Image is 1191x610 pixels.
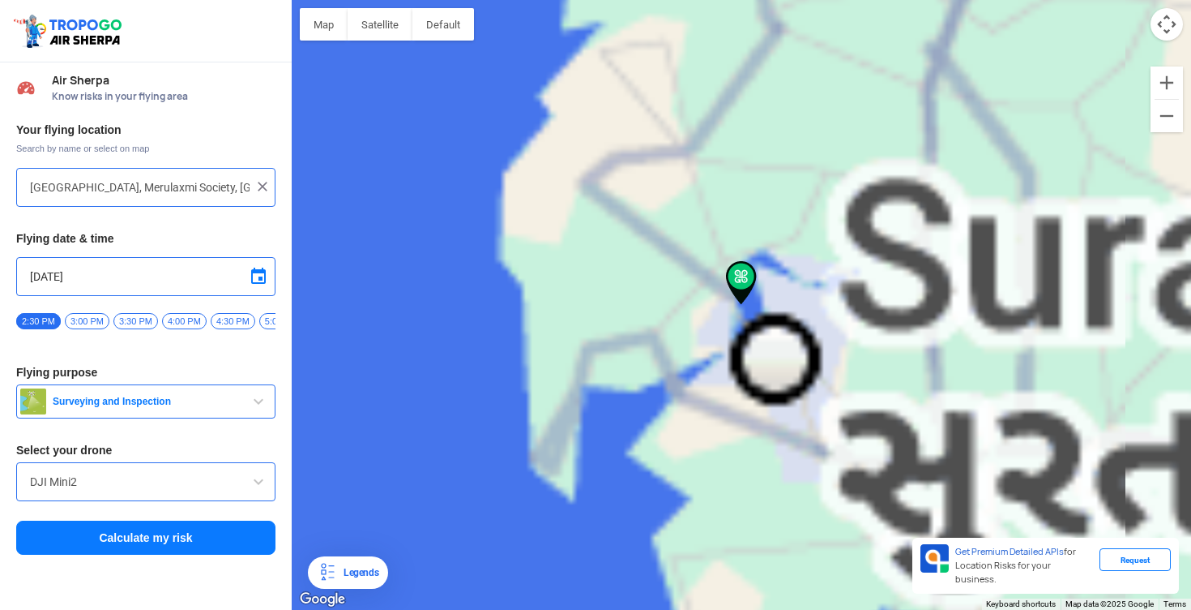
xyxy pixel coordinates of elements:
[986,599,1056,610] button: Keyboard shortcuts
[259,313,304,329] span: 5:00 PM
[318,563,337,582] img: Legends
[16,521,275,555] button: Calculate my risk
[1150,8,1183,41] button: Map camera controls
[46,395,249,408] span: Surveying and Inspection
[30,472,262,492] input: Search by name or Brand
[348,8,412,41] button: Show satellite imagery
[16,384,275,419] button: Surveying and Inspection
[1150,100,1183,132] button: Zoom out
[113,313,158,329] span: 3:30 PM
[920,544,949,573] img: Premium APIs
[52,90,275,103] span: Know risks in your flying area
[16,142,275,155] span: Search by name or select on map
[955,546,1064,557] span: Get Premium Detailed APIs
[65,313,109,329] span: 3:00 PM
[12,12,127,49] img: ic_tgdronemaps.svg
[16,313,61,329] span: 2:30 PM
[16,124,275,135] h3: Your flying location
[254,178,271,195] img: ic_close.png
[30,267,262,286] input: Select Date
[296,589,349,610] a: Open this area in Google Maps (opens a new window)
[16,78,36,97] img: Risk Scores
[16,445,275,456] h3: Select your drone
[1099,548,1171,571] div: Request
[211,313,255,329] span: 4:30 PM
[296,589,349,610] img: Google
[162,313,207,329] span: 4:00 PM
[30,178,250,197] input: Search your flying location
[337,563,378,582] div: Legends
[1065,599,1154,608] span: Map data ©2025 Google
[52,74,275,87] span: Air Sherpa
[1150,67,1183,99] button: Zoom in
[949,544,1099,587] div: for Location Risks for your business.
[16,233,275,244] h3: Flying date & time
[20,389,46,415] img: survey.png
[300,8,348,41] button: Show street map
[16,367,275,378] h3: Flying purpose
[1163,599,1186,608] a: Terms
